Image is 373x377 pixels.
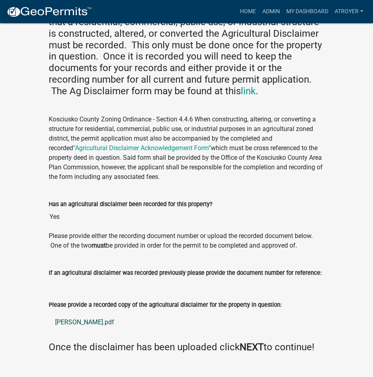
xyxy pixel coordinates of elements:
strong: must [91,242,106,249]
p: Please provide either the recording document number or upload the recorded document below. One of... [49,231,324,250]
a: My Dashboard [283,4,331,19]
strong: NEXT [240,341,264,353]
a: [PERSON_NAME].pdf [49,313,324,332]
h4: Once the disclaimer has been uploaded click to continue! [49,341,324,353]
label: Has an agricultural disclaimer been recorded for this property? [49,202,212,207]
a: link [241,85,256,97]
p: Kosciusko County Zoning Ordinance - Section 4.4.6 When constructing, altering, or converting a st... [49,115,324,182]
a: “Agricultural Disclaimer Acknowledgement Form” [73,144,211,152]
a: Home [237,4,259,19]
h4: Per section 4.4.6 of the Kosciusko Zoning Ordinance any time that a residential, commercial, publ... [49,5,324,97]
a: Admin [259,4,283,19]
label: If an agricultural disclaimer was recorded previously please provide the document number for refe... [49,270,321,276]
a: atroyer [331,4,367,19]
label: Please provide a recorded copy of the agricultural disclaimer for the property in question: [49,302,282,308]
